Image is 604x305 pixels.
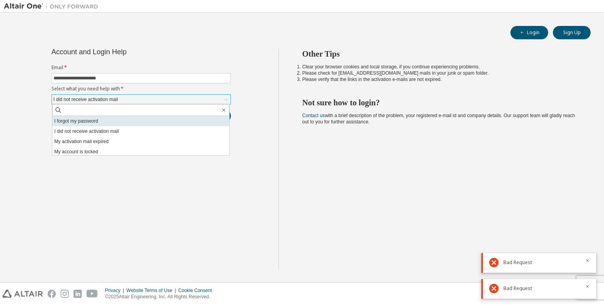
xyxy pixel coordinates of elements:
img: youtube.svg [87,290,98,298]
label: Select what you need help with [52,86,231,92]
span: with a brief description of the problem, your registered e-mail id and company details. Our suppo... [302,113,575,125]
li: I forgot my password [52,116,229,126]
label: Email [52,64,231,71]
h2: Other Tips [302,49,577,59]
button: Login [510,26,548,39]
div: Account and Login Help [52,49,195,55]
img: altair_logo.svg [2,290,43,298]
li: Please verify that the links in the activation e-mails are not expired. [302,76,577,83]
img: Altair One [4,2,102,10]
img: instagram.svg [61,290,69,298]
div: Cookie Consent [178,287,216,294]
span: Bad Request [503,259,532,266]
a: Contact us [302,113,325,118]
li: Please check for [EMAIL_ADDRESS][DOMAIN_NAME] mails in your junk or spam folder. [302,70,577,76]
button: Sign Up [553,26,591,39]
img: facebook.svg [48,290,56,298]
div: I did not receive activation mail [52,95,119,104]
div: Website Terms of Use [126,287,178,294]
p: © 2025 Altair Engineering, Inc. All Rights Reserved. [105,294,217,300]
span: Bad Request [503,285,532,292]
div: Privacy [105,287,126,294]
li: Clear your browser cookies and local storage, if you continue experiencing problems. [302,64,577,70]
h2: Not sure how to login? [302,97,577,108]
div: I did not receive activation mail [52,95,230,104]
img: linkedin.svg [74,290,82,298]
